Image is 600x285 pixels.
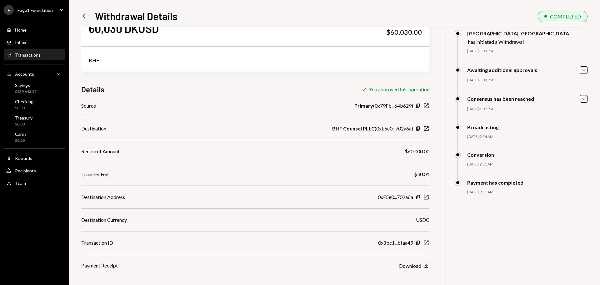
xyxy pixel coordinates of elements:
div: Accounts [15,71,34,77]
div: Inbox [15,40,26,45]
div: 0x8bc1...bfaa49 [378,239,413,247]
div: Recipient Amount [81,148,120,155]
h1: Withdrawal Details [95,10,177,22]
div: Payment Receipt [81,262,118,269]
div: [DATE] 3:09 PM [467,78,587,83]
a: Accounts [4,68,65,79]
a: Inbox [4,37,65,48]
div: Fogo1 Foundation [17,8,53,13]
div: Transaction ID [81,239,113,247]
div: COMPLETED [550,13,581,19]
div: Source [81,102,96,109]
a: Recipients [4,165,65,176]
div: $0.00 [15,122,32,127]
div: Team [15,181,26,186]
div: Home [15,27,27,33]
div: $60,030.00 [386,28,422,37]
a: Team [4,177,65,189]
div: Conversion [467,152,494,158]
div: [GEOGRAPHIC_DATA] [GEOGRAPHIC_DATA] [467,30,571,36]
a: Cards$0.00 [4,130,65,145]
a: Checking$0.00 [4,97,65,112]
div: $0.00 [15,105,33,111]
div: [DATE] 9:31 AM [467,190,587,195]
div: ( 0x79Fb...64b629 ) [354,102,413,109]
div: Treasury [15,115,32,120]
div: Destination Address [81,193,125,201]
a: Transactions [4,49,65,60]
div: Payment has completed [467,180,523,186]
b: BHF Counsel PLLC [332,125,375,132]
div: You approved this operation [369,86,429,92]
div: Transfer Fee [81,170,108,178]
div: Destination [81,125,106,132]
div: Consensus has been reached [467,96,534,102]
div: $30.01 [414,170,429,178]
div: Transactions [15,52,41,58]
div: Recipients [15,168,36,173]
div: $539,643.57 [15,89,37,94]
div: $60,000.00 [405,148,429,155]
div: Savings [15,83,37,88]
a: Home [4,24,65,35]
a: Savings$539,643.57 [4,81,65,96]
div: USDC [416,216,429,224]
div: ( 0xE5e0...702a6a ) [332,125,413,132]
a: Rewards [4,152,65,164]
b: Primary [354,102,373,109]
div: 0xE5e0...702a6a [378,193,413,201]
div: has initiated a Withdrawal [468,39,571,45]
div: Broadcasting [467,124,499,130]
div: Checking [15,99,33,104]
div: [DATE] 3:09 PM [467,106,587,112]
div: BHF [89,57,422,64]
div: [DATE] 9:24 AM [467,134,587,140]
div: $0.00 [15,138,27,143]
div: Cards [15,131,27,137]
a: Treasury$0.00 [4,113,65,128]
div: 60,030 DKUSD [89,21,159,35]
div: Destination Currency [81,216,127,224]
div: [DATE] 9:31 AM [467,162,587,167]
div: F [4,5,14,15]
div: [DATE] 3:08 PM [467,48,587,54]
h3: Details [81,84,104,94]
div: Awaiting additional approvals [467,67,537,73]
div: Download [399,263,421,269]
div: Rewards [15,155,32,161]
button: Download [399,262,429,269]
